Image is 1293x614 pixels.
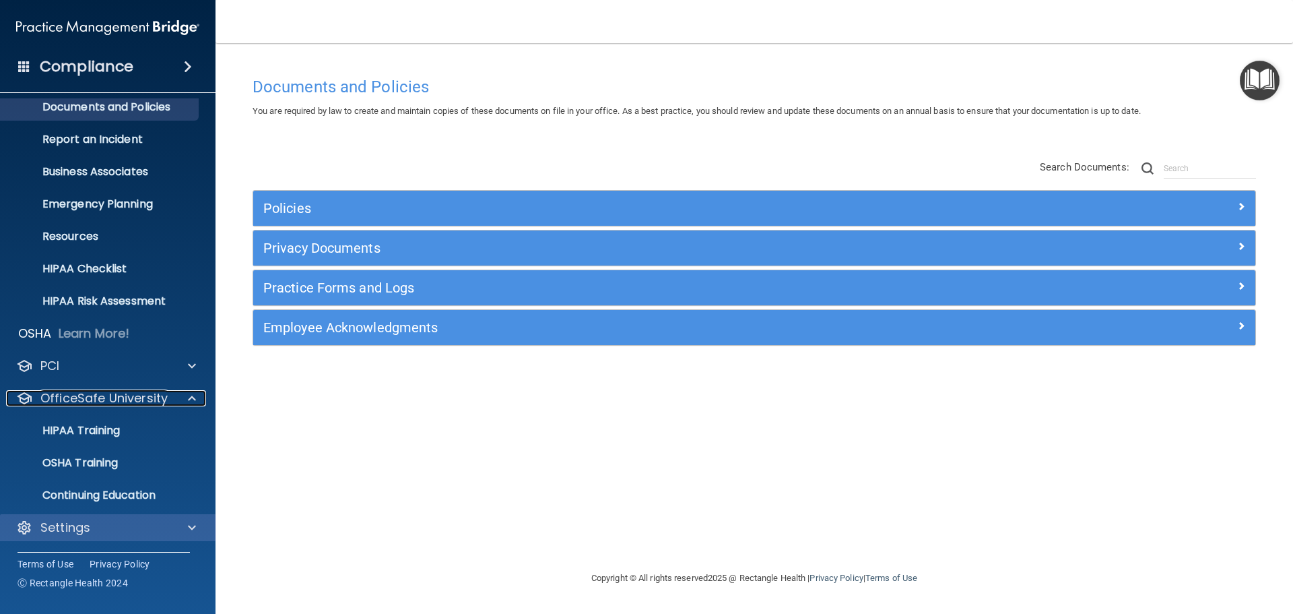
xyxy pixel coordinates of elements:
[253,106,1141,116] span: You are required by law to create and maintain copies of these documents on file in your office. ...
[40,390,168,406] p: OfficeSafe University
[263,317,1245,338] a: Employee Acknowledgments
[1040,161,1129,173] span: Search Documents:
[59,326,130,342] p: Learn More!
[263,277,1245,299] a: Practice Forms and Logs
[16,520,196,536] a: Settings
[865,573,917,583] a: Terms of Use
[9,133,193,146] p: Report an Incident
[90,557,150,571] a: Privacy Policy
[18,557,73,571] a: Terms of Use
[263,241,995,255] h5: Privacy Documents
[16,14,199,41] img: PMB logo
[1240,61,1280,100] button: Open Resource Center
[253,78,1256,96] h4: Documents and Policies
[809,573,863,583] a: Privacy Policy
[9,456,118,470] p: OSHA Training
[16,358,196,374] a: PCI
[40,358,59,374] p: PCI
[16,390,196,406] a: OfficeSafe University
[9,295,193,308] p: HIPAA Risk Assessment
[1141,162,1154,175] img: ic-search.3b580494.png
[9,489,193,502] p: Continuing Education
[1164,158,1256,179] input: Search
[263,320,995,335] h5: Employee Acknowledgments
[40,57,133,76] h4: Compliance
[9,197,193,211] p: Emergency Planning
[508,557,1000,600] div: Copyright © All rights reserved 2025 @ Rectangle Health | |
[18,576,128,590] span: Ⓒ Rectangle Health 2024
[263,201,995,216] h5: Policies
[18,326,52,342] p: OSHA
[9,165,193,179] p: Business Associates
[9,230,193,243] p: Resources
[9,424,120,437] p: HIPAA Training
[1060,518,1277,572] iframe: Drift Widget Chat Controller
[263,197,1245,219] a: Policies
[263,237,1245,259] a: Privacy Documents
[263,280,995,295] h5: Practice Forms and Logs
[40,520,90,536] p: Settings
[9,262,193,276] p: HIPAA Checklist
[9,100,193,114] p: Documents and Policies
